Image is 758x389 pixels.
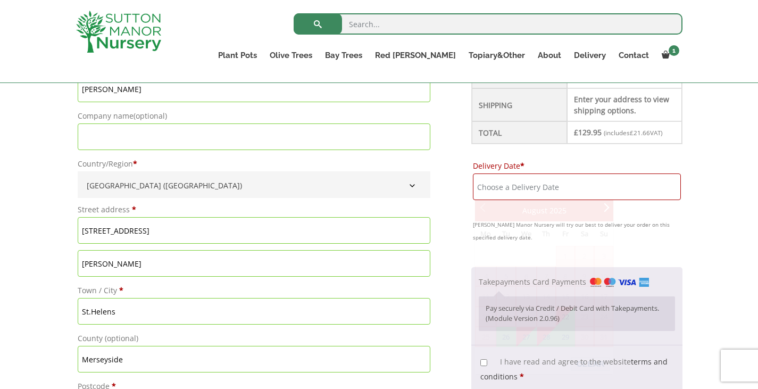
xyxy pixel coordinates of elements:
[556,307,575,327] td: Available Deliveries58
[78,331,430,346] label: County
[497,307,515,326] span: 19
[612,48,655,63] a: Contact
[473,218,681,244] small: [PERSON_NAME] Manor Nursery will try our best to deliver your order on this specified delivery date.
[521,229,531,238] span: Wednesday
[576,267,594,286] span: 9
[537,287,555,306] span: 14
[567,88,682,121] td: Enter your address to view shipping options.
[472,88,567,121] th: Shipping
[497,327,515,346] a: 26
[517,267,536,286] span: 6
[669,45,679,56] span: 1
[595,287,613,306] span: 17
[263,48,319,63] a: Olive Trees
[576,327,594,346] span: 30
[517,327,536,346] a: 27
[78,109,430,123] label: Company name
[134,111,167,121] span: (optional)
[212,48,263,63] a: Plant Pots
[78,202,430,217] label: Street address
[556,246,574,266] span: 1
[595,327,613,346] span: 31
[537,327,556,347] td: Available Deliveries59
[537,327,555,346] a: 28
[542,229,550,238] span: Thursday
[556,307,574,326] a: 22
[476,307,496,326] span: 18
[576,246,594,266] span: 2
[294,13,682,35] input: Search...
[369,48,462,63] a: Red [PERSON_NAME]
[576,307,594,326] span: 23
[78,171,430,198] span: Country/Region
[78,156,430,171] label: Country/Region
[531,48,568,63] a: About
[562,229,569,238] span: Friday
[595,267,613,286] span: 10
[581,229,588,238] span: Saturday
[517,307,536,326] span: 20
[556,327,574,346] a: 29
[83,177,425,194] span: United Kingdom (UK)
[630,129,634,137] span: £
[517,287,536,306] span: 13
[576,287,594,306] span: 16
[595,202,613,220] a: Next
[472,121,567,144] th: Total
[630,129,650,137] span: 21.66
[502,229,510,238] span: Tuesday
[78,217,430,244] input: House number and street name
[537,307,555,326] span: 21
[556,287,574,306] span: 15
[496,327,515,347] td: Available Deliveries60
[655,48,682,63] a: 1
[537,267,555,286] span: 7
[473,159,681,173] label: Delivery Date
[480,206,488,215] span: Prev
[568,48,612,63] a: Delivery
[520,161,524,171] abbr: required
[590,278,649,287] img: Takepayments Card Payments
[76,11,161,53] img: logo
[600,206,609,215] span: Next
[574,127,578,137] span: £
[497,287,515,306] span: 12
[595,246,613,266] span: 3
[476,267,496,286] span: 4
[462,48,531,63] a: Topiary&Other
[319,48,369,63] a: Bay Trees
[475,202,493,220] a: Prev
[549,205,567,216] span: 2025
[475,327,496,347] td: BANK HOLIDAY
[476,287,496,306] span: 11
[604,129,662,137] small: (includes VAT)
[473,173,681,200] input: Choose a Delivery Date
[497,267,515,286] span: 5
[556,327,575,347] td: Available Deliveries60
[556,267,574,286] span: 8
[78,283,430,298] label: Town / City
[520,371,524,382] abbr: required
[595,307,613,326] span: 24
[105,333,138,343] span: (optional)
[476,327,496,346] span: 25
[516,327,537,347] td: Available Deliveries59
[78,250,430,277] input: Apartment, suite, unit, etc. (optional)
[574,127,602,137] bdi: 129.95
[571,358,610,371] button: Clear
[600,229,608,238] span: Sunday
[480,229,491,238] span: Monday
[522,205,547,216] span: August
